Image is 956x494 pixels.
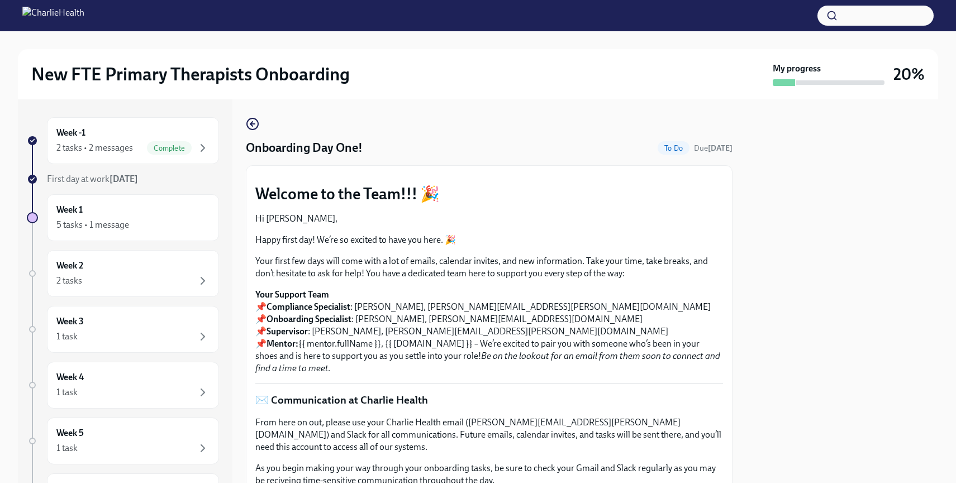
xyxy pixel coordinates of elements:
[27,418,219,464] a: Week 51 task
[708,143,733,153] strong: [DATE]
[255,213,723,225] p: Hi [PERSON_NAME],
[31,63,350,85] h2: New FTE Primary Therapists Onboarding
[56,427,84,439] h6: Week 5
[255,184,723,204] p: Welcome to the Team!!! 🎉
[255,234,723,246] p: Happy first day! We’re so excited to have you here. 🎉
[56,442,78,454] div: 1 task
[56,127,85,139] h6: Week -1
[267,326,308,337] strong: Supervisor
[255,416,723,453] p: From here on out, please use your Charlie Health email ([PERSON_NAME][EMAIL_ADDRESS][PERSON_NAME]...
[147,144,192,152] span: Complete
[694,143,733,153] span: Due
[110,174,138,184] strong: [DATE]
[267,338,298,349] strong: Mentor:
[267,314,351,324] strong: Onboarding Specialist
[255,393,723,407] p: ✉️ Communication at Charlie Health
[56,260,83,272] h6: Week 2
[56,142,133,154] div: 2 tasks • 2 messages
[255,462,723,487] p: As you begin making your way through your onboarding tasks, be sure to check your Gmail and Slack...
[255,255,723,280] p: Your first few days will come with a lot of emails, calendar invites, and new information. Take y...
[22,7,84,25] img: CharlieHealth
[658,144,689,152] span: To Do
[694,143,733,154] span: September 10th, 2025 10:00
[27,362,219,409] a: Week 41 task
[267,301,350,312] strong: Compliance Specialist
[773,63,821,75] strong: My progress
[56,204,83,216] h6: Week 1
[255,289,329,300] strong: Your Support Team
[56,275,82,287] div: 2 tasks
[27,250,219,297] a: Week 22 tasks
[56,315,84,328] h6: Week 3
[27,173,219,185] a: First day at work[DATE]
[56,371,84,383] h6: Week 4
[56,330,78,343] div: 1 task
[56,386,78,399] div: 1 task
[893,64,925,84] h3: 20%
[27,117,219,164] a: Week -12 tasks • 2 messagesComplete
[246,140,363,156] h4: Onboarding Day One!
[27,306,219,353] a: Week 31 task
[255,351,720,373] em: Be on the lookout for an email from them soon to connect and find a time to meet.
[56,219,129,231] div: 5 tasks • 1 message
[47,174,138,184] span: First day at work
[255,289,723,375] p: 📌 : [PERSON_NAME], [PERSON_NAME][EMAIL_ADDRESS][PERSON_NAME][DOMAIN_NAME] 📌 : [PERSON_NAME], [PER...
[27,194,219,241] a: Week 15 tasks • 1 message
